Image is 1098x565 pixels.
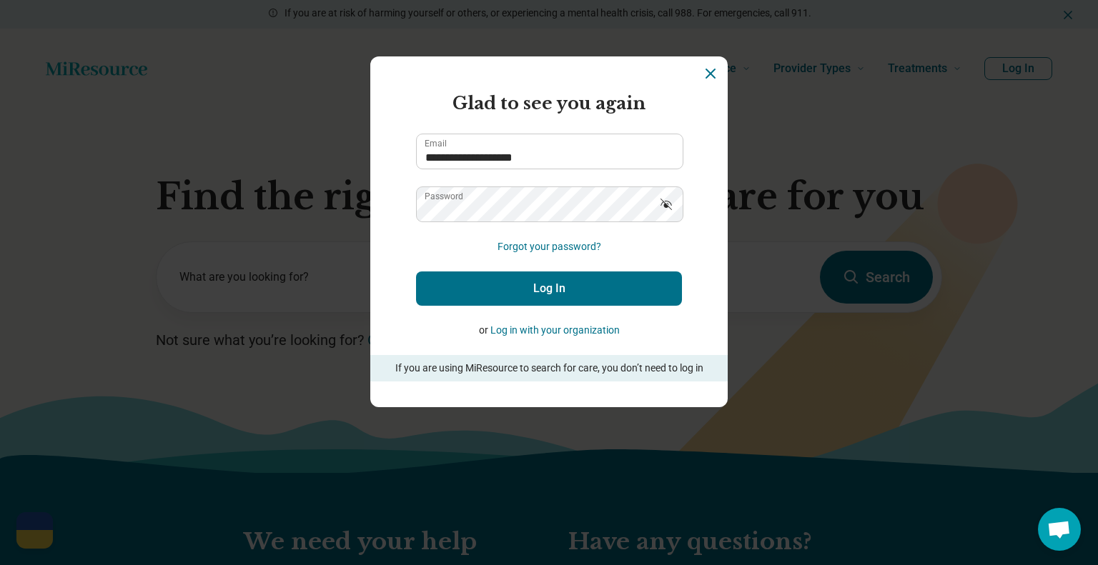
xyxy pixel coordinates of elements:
[390,361,708,376] p: If you are using MiResource to search for care, you don’t need to log in
[702,65,719,82] button: Dismiss
[490,323,620,338] button: Log in with your organization
[370,56,728,407] section: Login Dialog
[425,139,447,148] label: Email
[425,192,463,201] label: Password
[651,186,682,221] button: Show password
[498,239,601,254] button: Forgot your password?
[416,91,682,116] h2: Glad to see you again
[416,271,682,306] button: Log In
[416,323,682,338] p: or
